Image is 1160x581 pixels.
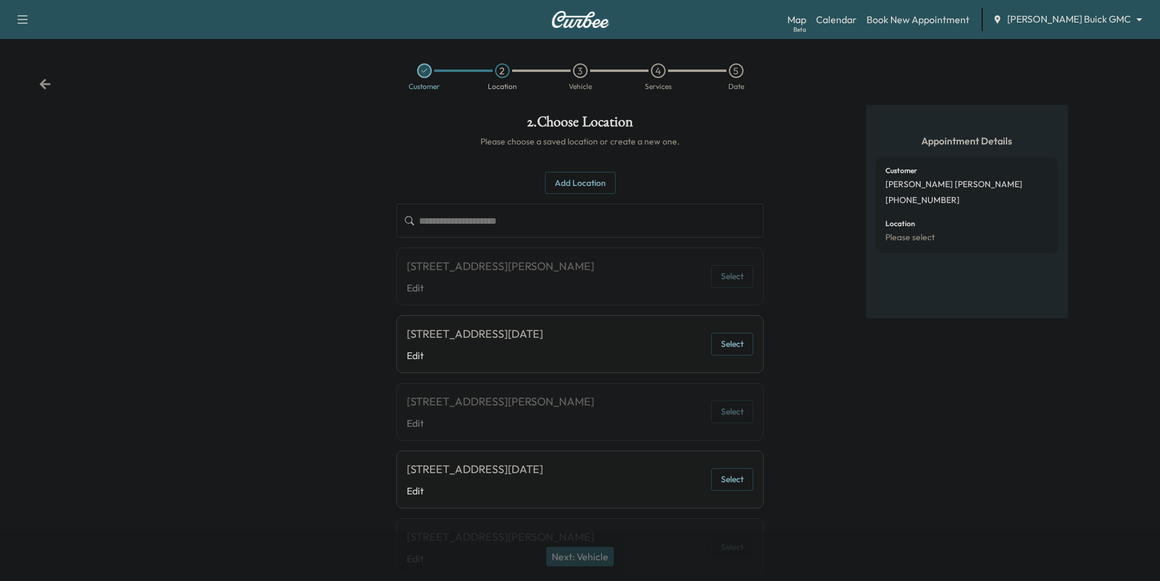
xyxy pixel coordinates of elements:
[39,78,51,90] div: Back
[407,416,594,430] a: Edit
[711,265,753,288] button: Select
[866,12,969,27] a: Book New Appointment
[495,63,510,78] div: 2
[396,135,764,148] h6: Please choose a saved location or create a new one.
[396,115,764,135] h1: 2 . Choose Location
[885,167,917,174] h6: Customer
[885,220,915,227] h6: Location
[407,529,594,546] div: [STREET_ADDRESS][PERSON_NAME]
[407,393,594,410] div: [STREET_ADDRESS][PERSON_NAME]
[876,134,1058,148] h5: Appointment Details
[545,172,616,194] button: Add Location
[885,179,1022,190] p: [PERSON_NAME] [PERSON_NAME]
[651,63,666,78] div: 4
[711,468,753,491] button: Select
[787,12,806,27] a: MapBeta
[729,63,743,78] div: 5
[573,63,588,78] div: 3
[645,83,672,90] div: Services
[407,483,543,498] a: Edit
[1007,12,1131,26] span: [PERSON_NAME] Buick GMC
[407,280,594,295] a: Edit
[816,12,857,27] a: Calendar
[407,461,543,478] div: [STREET_ADDRESS][DATE]
[711,401,753,423] button: Select
[885,195,960,206] p: [PHONE_NUMBER]
[407,326,543,343] div: [STREET_ADDRESS][DATE]
[407,348,543,363] a: Edit
[793,25,806,34] div: Beta
[569,83,592,90] div: Vehicle
[551,11,610,28] img: Curbee Logo
[885,232,935,243] p: Please select
[407,258,594,275] div: [STREET_ADDRESS][PERSON_NAME]
[728,83,744,90] div: Date
[711,333,753,355] button: Select
[409,83,440,90] div: Customer
[488,83,517,90] div: Location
